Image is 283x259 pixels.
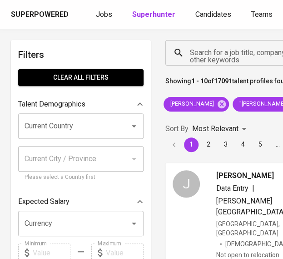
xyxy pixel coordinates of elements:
span: Clear All filters [25,72,136,83]
span: Teams [251,10,273,19]
p: Expected Salary [18,196,70,207]
span: Candidates [195,10,231,19]
p: Talent Demographics [18,99,85,110]
button: Go to page 2 [201,137,216,152]
span: Data Entry [216,184,248,193]
a: Teams [251,9,274,20]
p: Sort By [165,123,189,134]
button: Go to page 5 [253,137,268,152]
a: Jobs [96,9,114,20]
p: Most Relevant [192,123,238,134]
span: [PERSON_NAME] [216,170,274,181]
div: Expected Salary [18,193,144,211]
b: 1 - 10 [191,77,208,85]
span: | [252,183,254,194]
div: Most Relevant [192,121,249,137]
a: Superhunter [132,9,177,20]
div: J [173,170,200,198]
b: Superhunter [132,10,175,19]
span: Jobs [96,10,112,19]
button: Open [128,217,140,230]
a: Superpowered [11,10,70,20]
p: Please select a Country first [25,173,137,182]
h6: Filters [18,47,144,62]
div: Superpowered [11,10,69,20]
a: Candidates [195,9,233,20]
div: Talent Demographics [18,95,144,113]
button: Open [128,120,140,132]
button: page 1 [184,137,199,152]
button: Clear All filters [18,69,144,86]
span: [PERSON_NAME] [164,100,219,108]
b: 17091 [214,77,232,85]
div: [PERSON_NAME] [164,97,229,112]
button: Go to page 4 [236,137,250,152]
button: Go to page 3 [218,137,233,152]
